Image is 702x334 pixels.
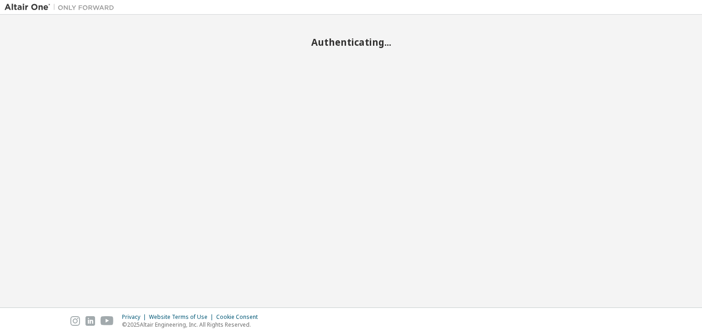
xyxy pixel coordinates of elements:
[5,3,119,12] img: Altair One
[70,316,80,326] img: instagram.svg
[101,316,114,326] img: youtube.svg
[122,313,149,321] div: Privacy
[149,313,216,321] div: Website Terms of Use
[5,36,697,48] h2: Authenticating...
[216,313,263,321] div: Cookie Consent
[122,321,263,329] p: © 2025 Altair Engineering, Inc. All Rights Reserved.
[85,316,95,326] img: linkedin.svg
